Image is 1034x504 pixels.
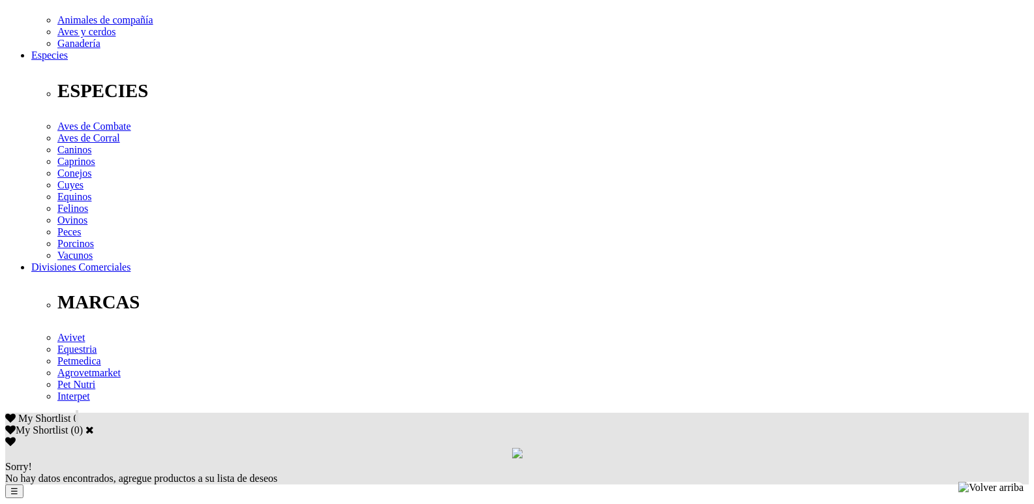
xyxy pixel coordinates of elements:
a: Caninos [57,144,91,155]
p: MARCAS [57,291,1029,313]
img: loading.gif [512,448,523,458]
a: Aves de Combate [57,121,131,132]
a: Vacunos [57,250,93,261]
p: ESPECIES [57,80,1029,102]
a: Ganadería [57,38,100,49]
a: Petmedica [57,355,101,366]
div: No hay datos encontrados, agregue productos a su lista de deseos [5,461,1029,484]
a: Aves de Corral [57,132,120,143]
a: Peces [57,226,81,237]
a: Animales de compañía [57,14,153,25]
a: Divisiones Comerciales [31,261,130,273]
a: Felinos [57,203,88,214]
a: Equestria [57,344,97,355]
a: Ovinos [57,215,87,226]
img: Volver arriba [958,482,1024,494]
a: Avivet [57,332,85,343]
a: Porcinos [57,238,94,249]
button: ☰ [5,484,23,498]
a: Aves y cerdos [57,26,115,37]
label: My Shortlist [5,424,68,436]
a: Especies [31,50,68,61]
a: Conejos [57,168,91,179]
a: Cuyes [57,179,84,190]
a: Equinos [57,191,91,202]
iframe: Brevo live chat [7,363,225,497]
a: Caprinos [57,156,95,167]
span: Sorry! [5,461,32,472]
